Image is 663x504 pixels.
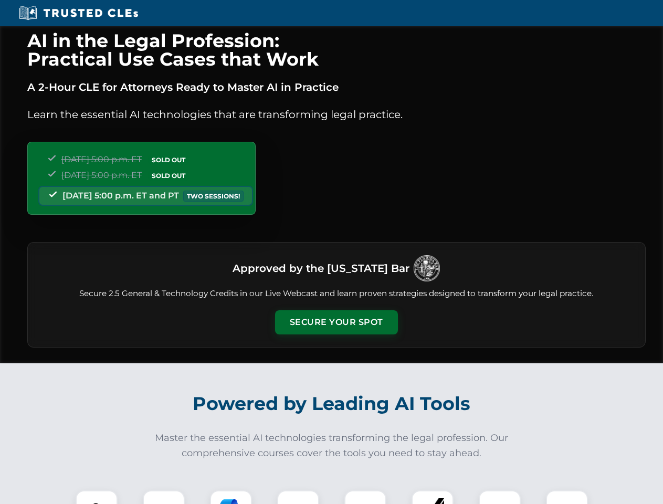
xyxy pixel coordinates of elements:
h1: AI in the Legal Profession: Practical Use Cases that Work [27,31,646,68]
p: Learn the essential AI technologies that are transforming legal practice. [27,106,646,123]
p: Secure 2.5 General & Technology Credits in our Live Webcast and learn proven strategies designed ... [40,288,633,300]
h2: Powered by Leading AI Tools [41,385,623,422]
img: Logo [414,255,440,281]
span: [DATE] 5:00 p.m. ET [61,170,142,180]
span: [DATE] 5:00 p.m. ET [61,154,142,164]
p: Master the essential AI technologies transforming the legal profession. Our comprehensive courses... [148,430,515,461]
img: Trusted CLEs [16,5,141,21]
h3: Approved by the [US_STATE] Bar [233,259,409,278]
button: Secure Your Spot [275,310,398,334]
span: SOLD OUT [148,154,189,165]
span: SOLD OUT [148,170,189,181]
p: A 2-Hour CLE for Attorneys Ready to Master AI in Practice [27,79,646,96]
